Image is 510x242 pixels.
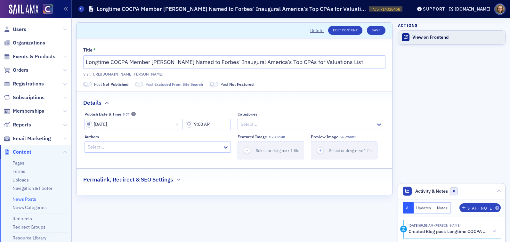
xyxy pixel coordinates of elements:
div: Categories [238,112,257,117]
button: Select or drag max 1 file [238,141,304,159]
a: Redirects [12,216,32,222]
button: Save [367,26,385,35]
abbr: This field is required [93,47,96,53]
a: Edit Content [328,26,362,35]
a: Users [4,26,26,33]
a: Events & Products [4,53,55,60]
input: 00:00 AM [185,119,231,130]
span: 250MB [275,135,285,139]
span: Memberships [13,108,44,115]
span: Max [340,135,356,139]
span: Not Published [83,82,92,87]
a: Redirect Groups [12,224,45,230]
button: Notes [434,202,451,214]
img: SailAMX [43,4,53,14]
h2: Permalink, Redirect & SEO Settings [83,175,173,184]
h4: Actions [398,22,418,28]
div: Publish Date & Time [85,112,121,117]
button: Close [174,119,182,130]
div: View on Frontend [412,35,502,40]
span: Profile [494,4,506,15]
span: Post [146,81,203,87]
div: Title [83,47,93,53]
a: Subscriptions [4,94,45,101]
a: Uploads [12,177,29,183]
span: POST-14018458 [371,6,400,12]
span: MDT [123,113,129,117]
a: Reports [4,121,31,128]
a: Registrations [4,80,44,87]
button: Created Blog post: Longtime COCPA Member [PERSON_NAME] Named to Forbes’ Inaugural America’s Top C... [409,228,496,235]
div: Staff Note [467,206,492,210]
a: Memberships [4,108,44,115]
span: Registrations [13,80,44,87]
span: Select or drag max 1 file [329,148,373,153]
span: Not Featured [229,82,254,87]
div: Authors [85,134,99,139]
span: Email Marketing [13,135,51,142]
time: 9/5/2025 09:53 AM [409,223,433,228]
span: Excluded From Site Search [154,82,203,87]
div: Support [423,6,445,12]
h1: Longtime COCPA Member [PERSON_NAME] Named to Forbes’ Inaugural America’s Top CPAs for Valuations ... [97,5,366,13]
span: Activity & Notes [415,188,448,195]
button: Select or drag max 1 file [311,141,377,159]
a: View on Frontend [398,31,505,44]
h5: Created Blog post: Longtime COCPA Member [PERSON_NAME] Named to Forbes’ Inaugural America’s Top C... [409,229,490,235]
a: Resource Library [12,235,46,241]
button: Delete [310,27,324,34]
div: Preview image [311,134,338,139]
span: Post [221,81,254,87]
a: Email Marketing [4,135,51,142]
span: Subscriptions [13,94,45,101]
a: Organizations [4,39,45,46]
a: Forms [12,168,25,174]
span: Organizations [13,39,45,46]
span: Max [269,135,285,139]
span: Select or drag max 1 file [256,148,299,153]
a: News Categories [12,205,47,210]
span: 0 [450,187,458,195]
span: Post [94,81,128,87]
a: View Homepage [38,4,53,15]
button: [DOMAIN_NAME] [449,7,493,11]
span: Not Featured [210,82,218,87]
a: Content [4,149,31,156]
span: Not Published [103,82,128,87]
a: Pages [12,160,24,166]
button: All [403,202,414,214]
button: Staff Note [459,203,501,212]
div: Activity [400,226,407,232]
span: Lindsay Moore [433,223,460,228]
span: Content [13,149,31,156]
span: 250MB [346,135,356,139]
span: Orders [13,67,28,74]
a: Orders [4,67,28,74]
img: SailAMX [9,4,38,15]
span: Users [13,26,26,33]
span: Reports [13,121,31,128]
input: MM/DD/YYYY [85,119,182,130]
div: Featured Image [238,134,267,139]
button: Updates [414,202,434,214]
h2: Details [83,99,101,107]
span: Events & Products [13,53,55,60]
a: News Posts [12,196,36,202]
a: Visit [URL][DOMAIN_NAME][PERSON_NAME] [83,71,385,77]
a: Navigation & Footer [12,185,53,191]
div: [DOMAIN_NAME] [455,6,490,12]
span: Excluded From Site Search [135,82,143,87]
